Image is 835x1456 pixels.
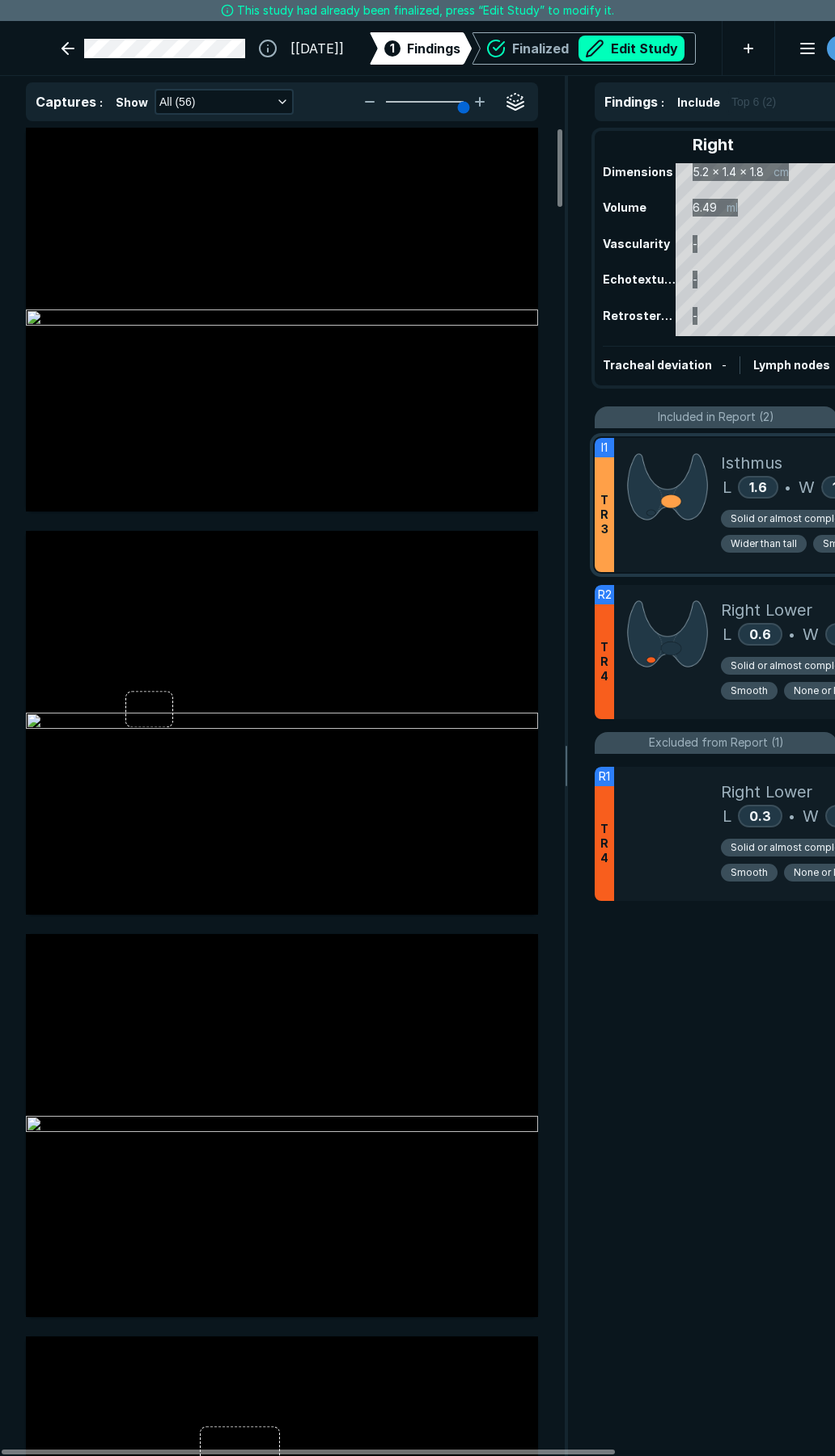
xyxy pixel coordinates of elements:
[723,804,731,828] span: L
[677,94,720,111] span: Include
[600,640,608,684] span: T R 4
[803,804,819,828] span: W
[159,93,195,111] span: All (56)
[600,493,608,537] span: T R 3
[799,475,815,499] span: W
[26,1116,538,1135] img: b4b0bc92-476b-4b2d-b80d-363e07dfb634
[722,358,727,372] span: -
[600,822,608,865] span: T R 4
[26,309,538,329] img: f5b603fa-31fc-4e17-a33a-0db0a980a832
[723,475,731,499] span: L
[753,358,830,372] span: Lymph nodes
[649,734,784,751] span: Excluded from Report (1)
[803,622,819,646] span: W
[26,713,538,732] img: 46082876-cdcd-452c-8696-034f10b3560d
[370,32,472,65] div: 1Findings
[26,31,39,66] a: See-Mode Logo
[749,808,771,824] span: 0.3
[407,39,460,58] span: Findings
[290,39,344,58] span: [[DATE]]
[749,479,767,495] span: 1.6
[100,95,103,109] span: :
[579,36,685,61] button: Edit Study
[731,537,797,551] span: Wider than tall
[36,94,96,110] span: Captures
[390,40,395,57] span: 1
[512,36,685,61] div: Finalized
[627,598,708,670] img: +Jrsr+AAAABklEQVQDADPAkLqfpnrpAAAAAElFTkSuQmCC
[721,598,812,622] span: Right Lower
[721,451,782,475] span: Isthmus
[604,94,658,110] span: Findings
[601,439,608,457] span: I1
[598,586,612,604] span: R2
[731,684,768,698] span: Smooth
[785,478,790,497] span: •
[731,865,768,880] span: Smooth
[789,806,795,826] span: •
[627,451,708,523] img: ChJuAAAABklEQVQDAN8SsroqsCMXAAAAAElFTkSuQmCC
[789,625,795,644] span: •
[658,408,774,426] span: Included in Report (2)
[723,622,731,646] span: L
[731,93,776,111] span: Top 6 (2)
[749,626,771,642] span: 0.6
[599,768,610,785] span: R1
[472,32,696,65] div: FinalizedEdit Study
[603,358,712,372] span: Tracheal deviation
[116,94,148,111] span: Show
[661,95,664,109] span: :
[721,780,812,804] span: Right Lower
[237,2,614,19] span: This study had already been finalized, press “Edit Study” to modify it.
